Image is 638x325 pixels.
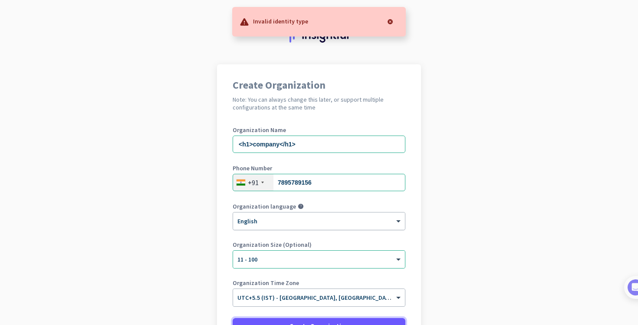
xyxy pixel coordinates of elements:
input: What is the name of your organization? [233,136,405,153]
label: Organization Name [233,127,405,133]
h1: Create Organization [233,80,405,90]
label: Organization Size (Optional) [233,242,405,248]
div: +91 [248,178,259,187]
label: Organization Time Zone [233,280,405,286]
label: Organization language [233,203,296,209]
label: Phone Number [233,165,405,171]
input: 74104 10123 [233,174,405,191]
p: Invalid identity type [253,17,308,25]
i: help [298,203,304,209]
h2: Note: You can always change this later, or support multiple configurations at the same time [233,96,405,111]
